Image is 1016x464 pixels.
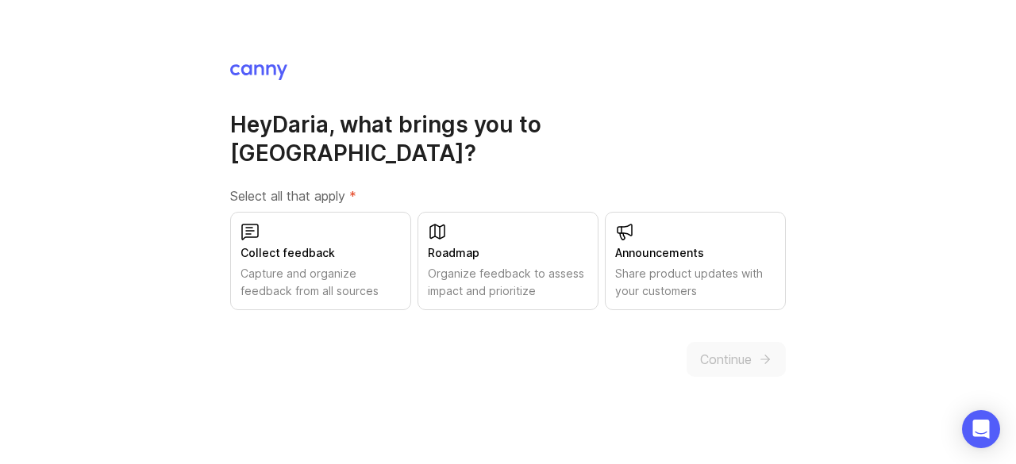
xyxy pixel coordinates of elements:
[230,212,411,310] button: Collect feedbackCapture and organize feedback from all sources
[241,265,401,300] div: Capture and organize feedback from all sources
[700,350,752,369] span: Continue
[230,64,287,80] img: Canny Home
[241,244,401,262] div: Collect feedback
[615,265,775,300] div: Share product updates with your customers
[230,110,786,167] h1: Hey Daria , what brings you to [GEOGRAPHIC_DATA]?
[230,186,786,205] label: Select all that apply
[428,265,588,300] div: Organize feedback to assess impact and prioritize
[687,342,786,377] button: Continue
[962,410,1000,448] div: Open Intercom Messenger
[428,244,588,262] div: Roadmap
[418,212,598,310] button: RoadmapOrganize feedback to assess impact and prioritize
[615,244,775,262] div: Announcements
[605,212,786,310] button: AnnouncementsShare product updates with your customers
